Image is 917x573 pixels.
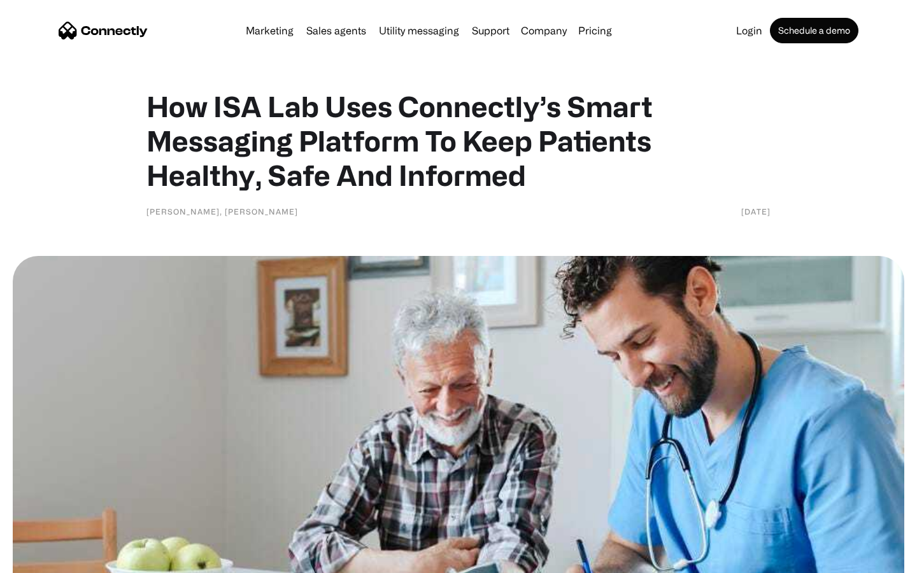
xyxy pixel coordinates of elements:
[521,22,567,39] div: Company
[241,25,299,36] a: Marketing
[301,25,371,36] a: Sales agents
[13,551,76,569] aside: Language selected: English
[741,205,771,218] div: [DATE]
[25,551,76,569] ul: Language list
[146,205,298,218] div: [PERSON_NAME], [PERSON_NAME]
[374,25,464,36] a: Utility messaging
[573,25,617,36] a: Pricing
[731,25,767,36] a: Login
[467,25,515,36] a: Support
[770,18,858,43] a: Schedule a demo
[146,89,771,192] h1: How ISA Lab Uses Connectly’s Smart Messaging Platform To Keep Patients Healthy, Safe And Informed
